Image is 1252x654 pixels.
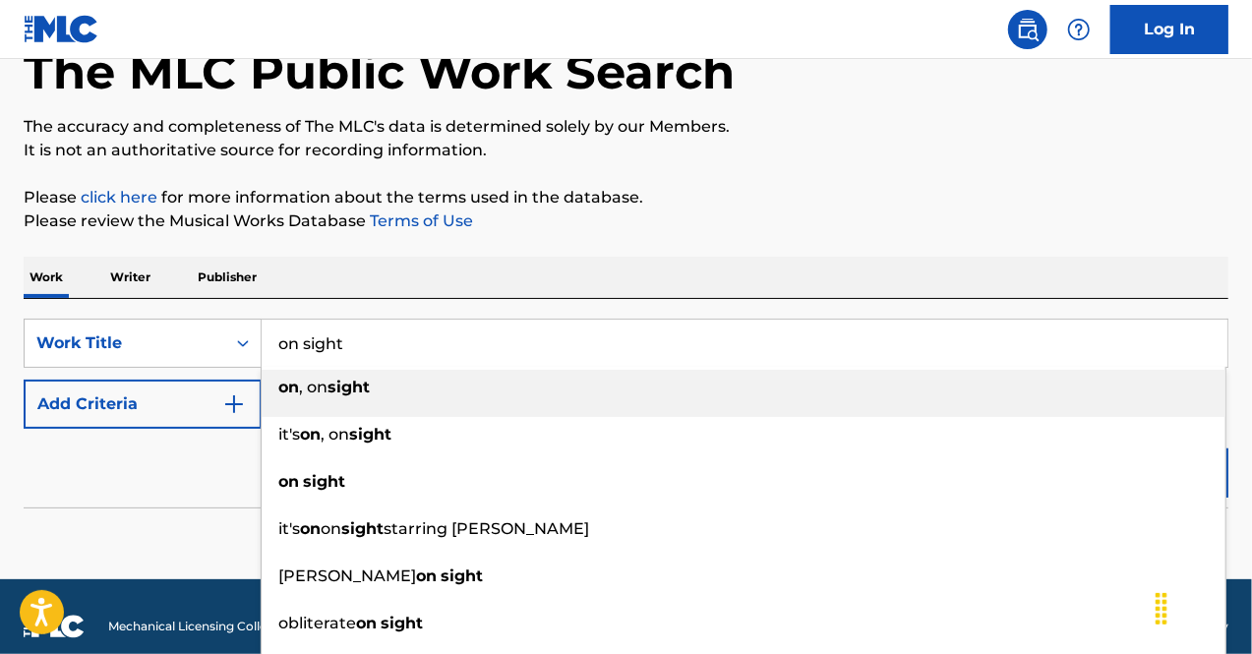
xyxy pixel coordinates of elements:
strong: on [278,378,299,396]
span: it's [278,519,300,538]
span: , on [299,378,328,396]
p: Please for more information about the terms used in the database. [24,186,1228,209]
img: 9d2ae6d4665cec9f34b9.svg [222,392,246,416]
strong: sight [303,472,345,491]
p: Please review the Musical Works Database [24,209,1228,233]
strong: on [278,472,299,491]
strong: on [356,614,377,632]
a: click here [81,188,157,207]
img: search [1016,18,1040,41]
a: Log In [1110,5,1228,54]
strong: sight [328,378,370,396]
button: Add Criteria [24,380,262,429]
span: on [321,519,341,538]
strong: sight [341,519,384,538]
div: Help [1059,10,1099,49]
span: it's [278,425,300,444]
img: logo [24,615,85,638]
p: Writer [104,257,156,298]
span: , on [321,425,349,444]
strong: sight [381,614,423,632]
form: Search Form [24,319,1228,507]
p: Work [24,257,69,298]
strong: on [300,425,321,444]
strong: on [416,566,437,585]
strong: sight [349,425,391,444]
span: starring [PERSON_NAME] [384,519,589,538]
iframe: Chat Widget [1154,560,1252,654]
strong: on [300,519,321,538]
a: Public Search [1008,10,1047,49]
p: The accuracy and completeness of The MLC's data is determined solely by our Members. [24,115,1228,139]
span: obliterate [278,614,356,632]
p: It is not an authoritative source for recording information. [24,139,1228,162]
span: [PERSON_NAME] [278,566,416,585]
span: Mechanical Licensing Collective © 2025 [108,618,336,635]
strong: sight [441,566,483,585]
img: MLC Logo [24,15,99,43]
div: Drag [1146,579,1177,638]
h1: The MLC Public Work Search [24,42,735,101]
p: Publisher [192,257,263,298]
img: help [1067,18,1091,41]
div: Work Title [36,331,213,355]
a: Terms of Use [366,211,473,230]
